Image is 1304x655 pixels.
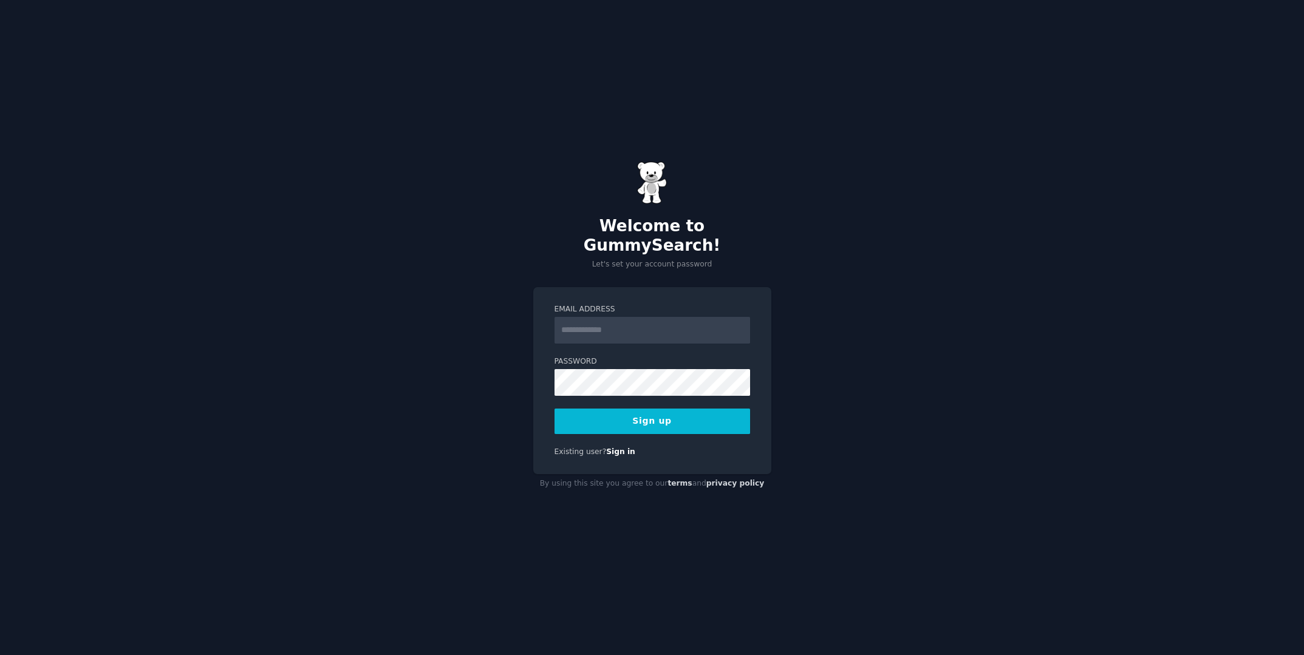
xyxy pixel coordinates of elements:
label: Email Address [555,304,750,315]
h2: Welcome to GummySearch! [533,217,771,255]
a: terms [667,479,692,487]
a: privacy policy [706,479,765,487]
a: Sign in [606,447,635,456]
div: By using this site you agree to our and [533,474,771,494]
button: Sign up [555,409,750,434]
img: Gummy Bear [637,161,667,204]
label: Password [555,356,750,367]
p: Let's set your account password [533,259,771,270]
span: Existing user? [555,447,607,456]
